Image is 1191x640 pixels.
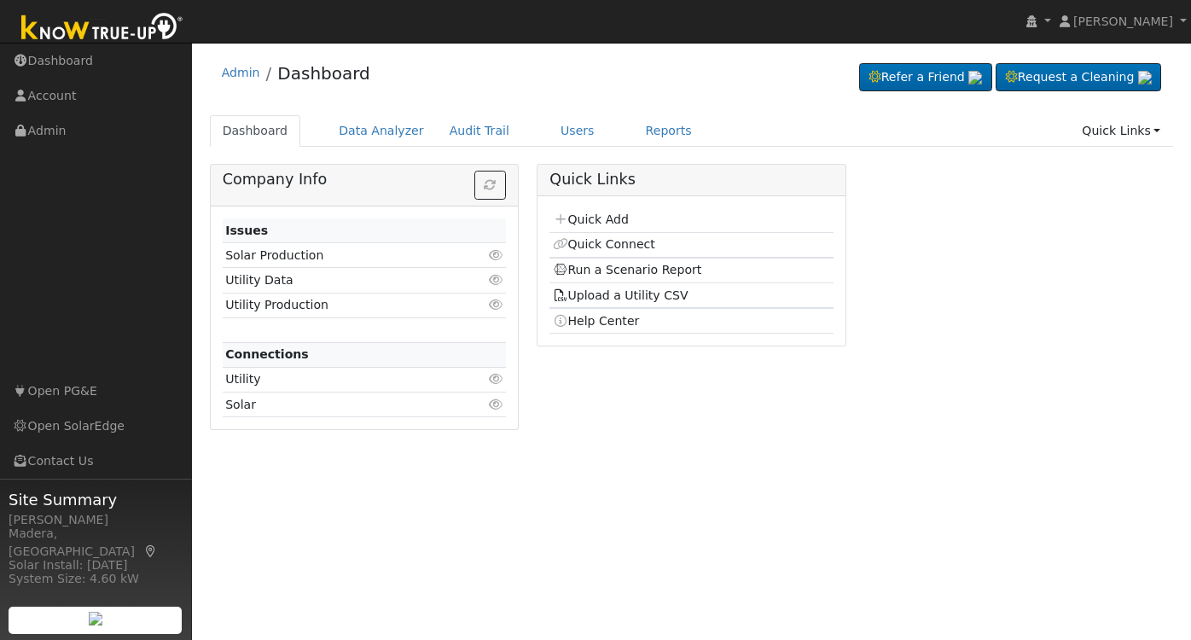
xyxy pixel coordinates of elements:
[633,115,705,147] a: Reports
[553,288,688,302] a: Upload a Utility CSV
[222,66,260,79] a: Admin
[143,544,159,558] a: Map
[968,71,982,84] img: retrieve
[89,612,102,625] img: retrieve
[223,367,461,392] td: Utility
[223,268,461,293] td: Utility Data
[9,525,183,561] div: Madera, [GEOGRAPHIC_DATA]
[996,63,1161,92] a: Request a Cleaning
[223,293,461,317] td: Utility Production
[223,393,461,417] td: Solar
[225,224,268,237] strong: Issues
[488,399,503,410] i: Click to view
[9,570,183,588] div: System Size: 4.60 kW
[225,347,309,361] strong: Connections
[9,556,183,574] div: Solar Install: [DATE]
[1138,71,1152,84] img: retrieve
[488,249,503,261] i: Click to view
[1069,115,1173,147] a: Quick Links
[223,243,461,268] td: Solar Production
[277,63,370,84] a: Dashboard
[9,511,183,529] div: [PERSON_NAME]
[326,115,437,147] a: Data Analyzer
[223,171,506,189] h5: Company Info
[9,488,183,511] span: Site Summary
[488,274,503,286] i: Click to view
[437,115,522,147] a: Audit Trail
[553,314,640,328] a: Help Center
[1073,15,1173,28] span: [PERSON_NAME]
[13,9,192,48] img: Know True-Up
[553,212,629,226] a: Quick Add
[488,299,503,311] i: Click to view
[553,237,655,251] a: Quick Connect
[859,63,992,92] a: Refer a Friend
[488,373,503,385] i: Click to view
[549,171,833,189] h5: Quick Links
[210,115,301,147] a: Dashboard
[553,263,702,276] a: Run a Scenario Report
[548,115,607,147] a: Users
